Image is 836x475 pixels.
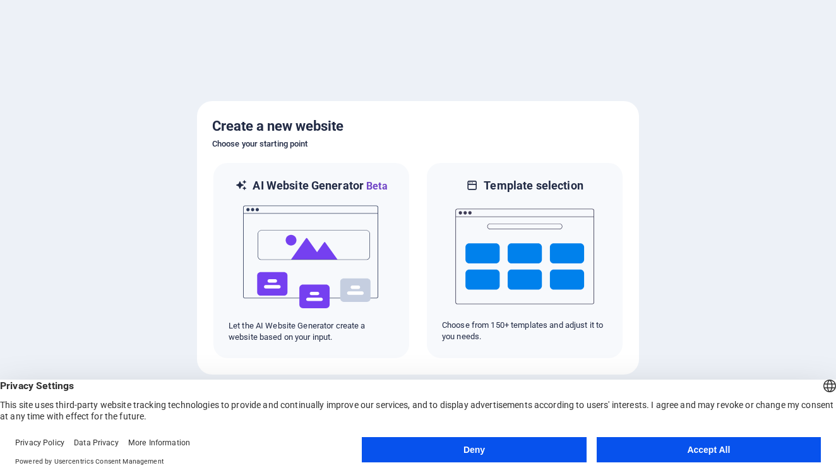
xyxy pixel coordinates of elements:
[212,116,624,136] h5: Create a new website
[426,162,624,359] div: Template selectionChoose from 150+ templates and adjust it to you needs.
[442,320,607,342] p: Choose from 150+ templates and adjust it to you needs.
[253,178,387,194] h6: AI Website Generator
[212,136,624,152] h6: Choose your starting point
[229,320,394,343] p: Let the AI Website Generator create a website based on your input.
[242,194,381,320] img: ai
[212,162,410,359] div: AI Website GeneratorBetaaiLet the AI Website Generator create a website based on your input.
[364,180,388,192] span: Beta
[484,178,583,193] h6: Template selection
